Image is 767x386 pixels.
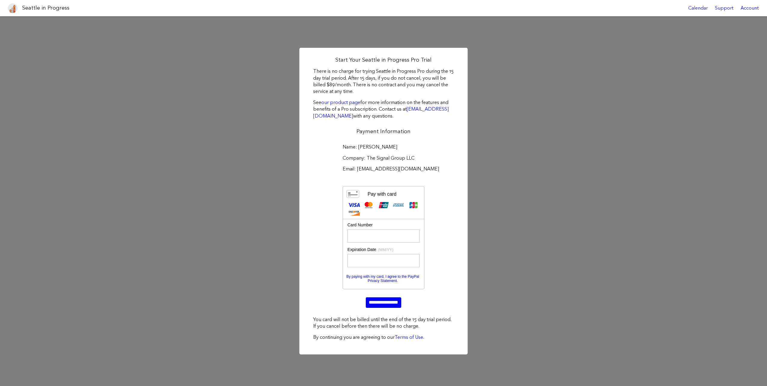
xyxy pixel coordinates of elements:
h1: Seattle in Progress [22,4,69,12]
div: Pay with card [368,191,396,197]
p: There is no charge for trying Seattle in Progress Pro during the 15 day trial period. After 15 da... [313,68,454,95]
a: By paying with my card, I agree to the PayPal Privacy Statement. [346,274,419,283]
h2: Payment Information [313,128,454,135]
div: Expiration Date [347,247,420,253]
h2: Start Your Seattle in Progress Pro Trial [313,56,454,64]
a: [EMAIL_ADDRESS][DOMAIN_NAME] [313,106,449,118]
label: Company: The Signal Group LLC [343,155,424,161]
a: our product page [321,100,360,105]
label: Name: [PERSON_NAME] [343,144,424,150]
p: See for more information on the features and benefits of a Pro subscription. Contact us at with a... [313,99,454,119]
p: By continuing you are agreeing to our . [313,334,454,341]
span: (MM/YY) [378,247,393,252]
iframe: Secure Credit Card Frame - Credit Card Number [350,230,417,242]
p: You card will not be billed until the end of the 15 day trial period. If you cancel before then t... [313,316,454,330]
div: Card Number [347,222,420,228]
label: Email: [EMAIL_ADDRESS][DOMAIN_NAME] [343,166,424,172]
iframe: Secure Credit Card Frame - Expiration Date [350,254,417,267]
img: favicon-96x96.png [8,3,17,13]
a: Terms of Use [395,334,423,340]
